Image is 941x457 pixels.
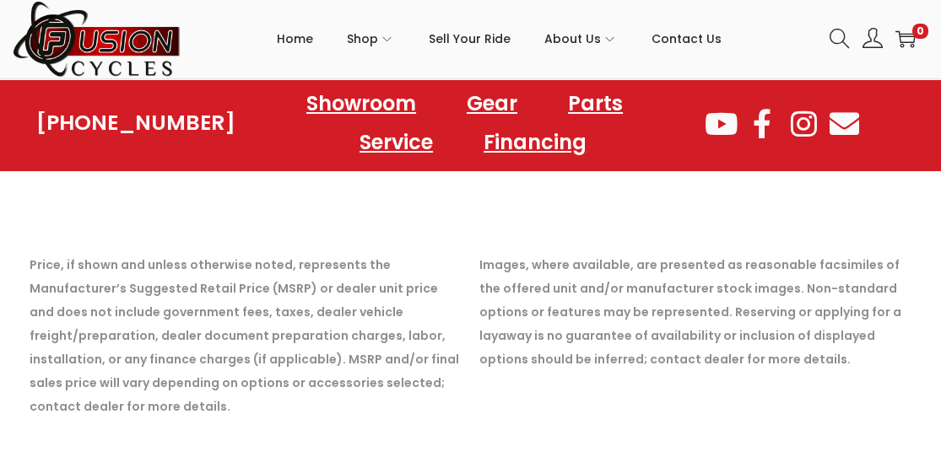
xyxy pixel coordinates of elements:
a: [PHONE_NUMBER] [36,111,235,135]
a: 0 [895,29,916,49]
span: Shop [347,18,378,60]
span: Contact Us [652,18,722,60]
span: Sell Your Ride [429,18,511,60]
nav: Menu [235,84,703,162]
nav: Primary navigation [181,1,817,77]
a: Sell Your Ride [429,1,511,77]
a: Home [277,1,313,77]
a: Showroom [289,84,433,123]
span: About Us [544,18,601,60]
a: Gear [450,84,534,123]
a: Service [343,123,450,162]
a: Financing [467,123,603,162]
p: Images, where available, are presented as reasonable facsimiles of the offered unit and/or manufa... [479,253,912,371]
a: About Us [544,1,618,77]
a: Parts [551,84,640,123]
span: Home [277,18,313,60]
a: Shop [347,1,395,77]
p: Price, if shown and unless otherwise noted, represents the Manufacturer’s Suggested Retail Price ... [30,253,462,418]
a: Contact Us [652,1,722,77]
